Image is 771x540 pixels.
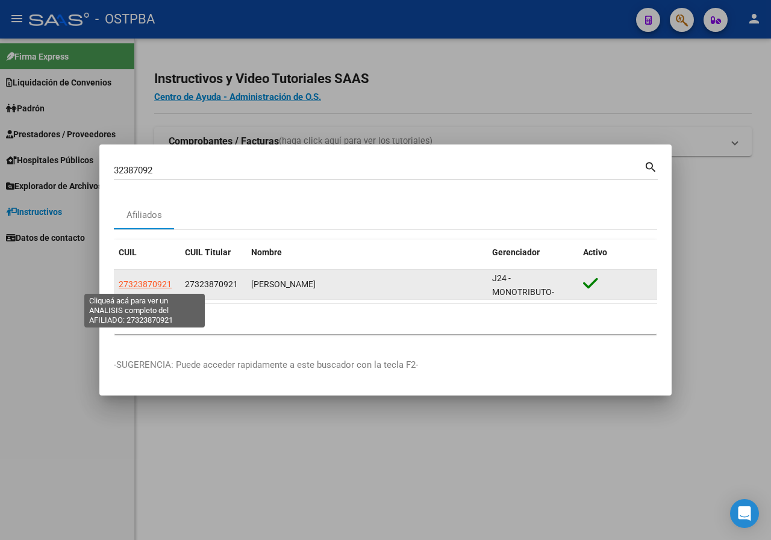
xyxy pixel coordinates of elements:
[180,240,246,265] datatable-header-cell: CUIL Titular
[730,499,759,528] div: Open Intercom Messenger
[492,273,563,324] span: J24 - MONOTRIBUTO-IGUALDAD SALUD-PRENSA
[185,247,231,257] span: CUIL Titular
[119,279,172,289] span: 27323870921
[119,247,137,257] span: CUIL
[114,240,180,265] datatable-header-cell: CUIL
[185,279,238,289] span: 27323870921
[583,247,607,257] span: Activo
[487,240,578,265] datatable-header-cell: Gerenciador
[114,358,657,372] p: -SUGERENCIA: Puede acceder rapidamente a este buscador con la tecla F2-
[644,159,658,173] mat-icon: search
[251,247,282,257] span: Nombre
[492,247,540,257] span: Gerenciador
[251,278,482,291] div: [PERSON_NAME]
[246,240,487,265] datatable-header-cell: Nombre
[114,304,657,334] div: 1 total
[578,240,657,265] datatable-header-cell: Activo
[126,208,162,222] div: Afiliados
